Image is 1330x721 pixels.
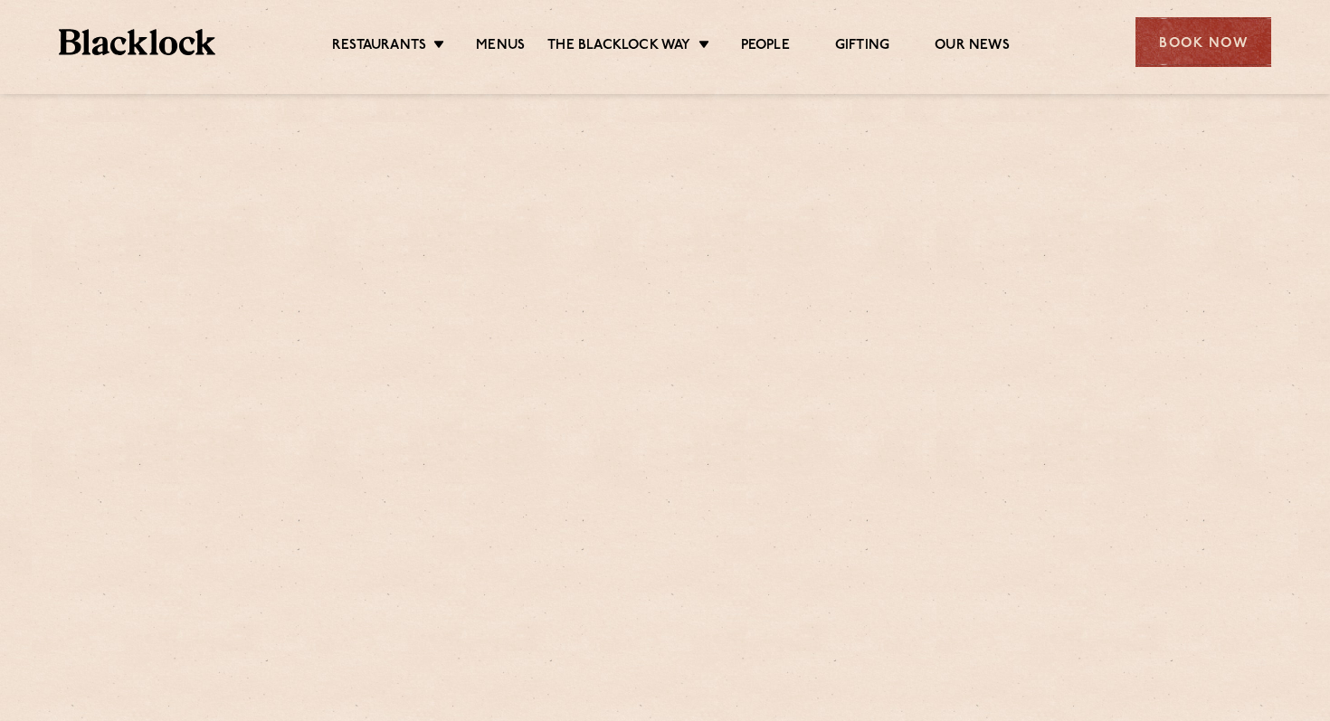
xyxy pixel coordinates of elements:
a: People [741,37,790,57]
a: The Blacklock Way [547,37,690,57]
a: Our News [935,37,1010,57]
a: Restaurants [332,37,426,57]
a: Menus [476,37,525,57]
div: Book Now [1135,17,1271,67]
img: BL_Textured_Logo-footer-cropped.svg [59,29,215,55]
a: Gifting [835,37,889,57]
